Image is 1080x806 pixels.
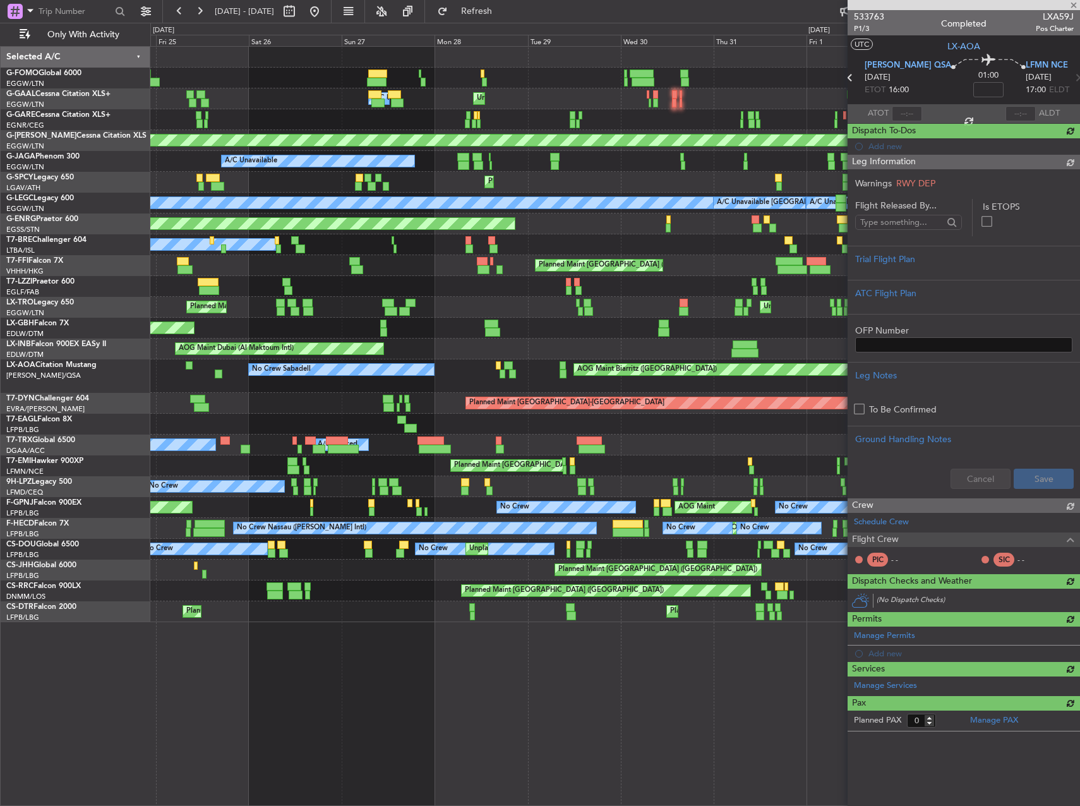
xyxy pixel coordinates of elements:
[740,519,769,538] div: No Crew
[6,204,44,214] a: EGGW/LTN
[6,299,74,306] a: LX-TROLegacy 650
[6,562,33,569] span: CS-JHH
[144,539,173,558] div: No Crew
[1036,23,1074,34] span: Pos Charter
[810,193,1015,212] div: A/C Unavailable [GEOGRAPHIC_DATA] ([GEOGRAPHIC_DATA])
[465,581,664,600] div: Planned Maint [GEOGRAPHIC_DATA] ([GEOGRAPHIC_DATA])
[6,592,45,601] a: DNMM/LOS
[252,360,311,379] div: No Crew Sabadell
[1036,10,1074,23] span: LXA59J
[6,603,33,611] span: CS-DTR
[865,59,951,72] span: [PERSON_NAME] QSA
[215,6,274,17] span: [DATE] - [DATE]
[6,361,97,369] a: LX-AOACitation Mustang
[1026,59,1068,72] span: LFMN NCE
[6,287,39,297] a: EGLF/FAB
[39,2,111,21] input: Trip Number
[6,395,35,402] span: T7-DYN
[779,498,808,517] div: No Crew
[868,107,889,120] span: ATOT
[717,193,922,212] div: A/C Unavailable [GEOGRAPHIC_DATA] ([GEOGRAPHIC_DATA])
[6,174,74,181] a: G-SPCYLegacy 650
[6,478,72,486] a: 9H-LPZLegacy 500
[670,602,811,621] div: Planned Maint Nice ([GEOGRAPHIC_DATA])
[149,477,178,496] div: No Crew
[6,340,106,348] a: LX-INBFalcon 900EX EASy II
[419,539,448,558] div: No Crew
[6,467,44,476] a: LFMN/NCE
[6,457,83,465] a: T7-EMIHawker 900XP
[6,69,39,77] span: G-FOMO
[528,35,621,46] div: Tue 29
[6,436,75,444] a: T7-TRXGlobal 6500
[6,153,35,160] span: G-JAGA
[6,529,39,539] a: LFPB/LBG
[6,478,32,486] span: 9H-LPZ
[6,520,69,527] a: F-HECDFalcon 7X
[865,84,885,97] span: ETOT
[6,404,85,414] a: EVRA/[PERSON_NAME]
[6,416,37,423] span: T7-EAGL
[807,35,899,46] div: Fri 1
[6,395,89,402] a: T7-DYNChallenger 604
[6,299,33,306] span: LX-TRO
[947,40,980,53] span: LX-AOA
[6,79,44,88] a: EGGW/LTN
[6,436,32,444] span: T7-TRX
[14,25,137,45] button: Only With Activity
[6,371,81,380] a: [PERSON_NAME]/QSA
[714,35,807,46] div: Thu 31
[539,256,750,275] div: Planned Maint [GEOGRAPHIC_DATA] ([GEOGRAPHIC_DATA] Intl)
[6,278,75,286] a: T7-LZZIPraetor 600
[6,257,63,265] a: T7-FFIFalcon 7X
[6,488,43,497] a: LFMD/CEQ
[469,394,664,412] div: Planned Maint [GEOGRAPHIC_DATA]-[GEOGRAPHIC_DATA]
[6,571,39,580] a: LFPB/LBG
[6,267,44,276] a: VHHH/HKG
[6,132,147,140] a: G-[PERSON_NAME]Cessna Citation XLS
[854,23,884,34] span: P1/3
[851,39,873,50] button: UTC
[6,153,80,160] a: G-JAGAPhenom 300
[33,30,133,39] span: Only With Activity
[666,519,695,538] div: No Crew
[6,425,39,435] a: LFPB/LBG
[469,539,677,558] div: Unplanned Maint [GEOGRAPHIC_DATA] ([GEOGRAPHIC_DATA])
[6,457,31,465] span: T7-EMI
[6,541,79,548] a: CS-DOUGlobal 6500
[6,416,72,423] a: T7-EAGLFalcon 8X
[6,183,40,193] a: LGAV/ATH
[6,613,39,622] a: LFPB/LBG
[6,446,45,455] a: DGAA/ACC
[237,519,366,538] div: No Crew Nassau ([PERSON_NAME] Intl)
[6,320,69,327] a: LX-GBHFalcon 7X
[6,350,44,359] a: EDLW/DTM
[941,17,987,30] div: Completed
[6,582,33,590] span: CS-RRC
[577,360,717,379] div: AOG Maint Biarritz ([GEOGRAPHIC_DATA])
[678,498,715,517] div: AOG Maint
[621,35,714,46] div: Wed 30
[6,582,81,590] a: CS-RRCFalcon 900LX
[6,141,44,151] a: EGGW/LTN
[454,456,575,475] div: Planned Maint [GEOGRAPHIC_DATA]
[6,111,111,119] a: G-GARECessna Citation XLS+
[6,225,40,234] a: EGSS/STN
[6,320,34,327] span: LX-GBH
[342,35,435,46] div: Sun 27
[6,111,35,119] span: G-GARE
[1039,107,1060,120] span: ALDT
[6,195,74,202] a: G-LEGCLegacy 600
[1026,84,1046,97] span: 17:00
[1026,71,1052,84] span: [DATE]
[6,257,28,265] span: T7-FFI
[6,361,35,369] span: LX-AOA
[179,339,294,358] div: AOG Maint Dubai (Al Maktoum Intl)
[6,308,44,318] a: EGGW/LTN
[186,602,370,621] div: Planned Maint [PERSON_NAME] ([GEOGRAPHIC_DATA])
[6,121,44,130] a: EGNR/CEG
[190,298,389,316] div: Planned Maint [GEOGRAPHIC_DATA] ([GEOGRAPHIC_DATA])
[6,236,32,244] span: T7-BRE
[6,520,34,527] span: F-HECD
[156,35,249,46] div: Fri 25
